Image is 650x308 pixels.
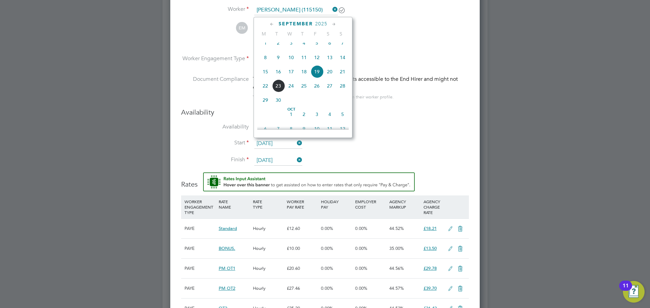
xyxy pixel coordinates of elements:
span: 28 [336,79,349,92]
label: Worker Engagement Type [181,55,249,62]
span: PM OT2 [219,285,235,291]
span: 13 [323,51,336,64]
span: 2 [272,37,285,49]
span: 21 [336,65,349,78]
span: 16 [272,65,285,78]
span: 44.56% [389,265,404,271]
span: 7 [336,37,349,49]
span: 7 [272,122,285,135]
span: 4 [298,37,310,49]
span: 30 [272,94,285,106]
div: PAYE [183,239,217,258]
span: 23 [272,79,285,92]
button: Rate Assistant [203,172,415,191]
div: AGENCY CHARGE RATE [422,195,445,218]
span: 24 [285,79,298,92]
label: Availability [181,123,249,131]
span: 9 [298,122,310,135]
span: 9 [272,51,285,64]
button: Open Resource Center, 11 new notifications [623,281,645,303]
span: 35.00% [389,245,404,251]
span: 22 [259,79,272,92]
span: 10 [285,51,298,64]
span: 20 [323,65,336,78]
div: Hourly [251,239,285,258]
label: Document Compliance [181,75,249,100]
span: 14 [336,51,349,64]
span: 25 [298,79,310,92]
div: Hourly [251,259,285,278]
span: S [322,31,334,37]
span: Standard [219,226,237,231]
span: £13.50 [424,245,437,251]
div: This worker has no Compliance Documents accessible to the End Hirer and might not qualify for thi... [253,75,469,91]
div: AGENCY MARKUP [388,195,422,213]
div: Hourly [251,279,285,298]
span: 15 [259,65,272,78]
span: 1 [259,37,272,49]
span: 44.52% [389,226,404,231]
div: PAYE [183,219,217,238]
span: 0.00% [355,245,367,251]
span: 6 [323,37,336,49]
span: 4 [323,108,336,121]
span: £29.78 [424,265,437,271]
span: T [270,31,283,37]
div: You can edit access to this worker’s documents from their worker profile. [253,93,394,101]
span: 0.00% [321,226,333,231]
div: PAYE [183,279,217,298]
span: 12 [310,51,323,64]
div: HOLIDAY PAY [319,195,353,213]
div: £10.00 [285,239,319,258]
span: 18 [298,65,310,78]
span: 8 [285,122,298,135]
div: Hourly [251,219,285,238]
span: Oct [285,108,298,111]
span: EM [236,22,248,34]
input: Search for... [254,5,338,15]
span: 17 [285,65,298,78]
span: 0.00% [321,245,333,251]
span: M [257,31,270,37]
span: W [283,31,296,37]
div: RATE TYPE [251,195,285,213]
div: RATE NAME [217,195,251,213]
div: 11 [623,286,629,294]
span: 44.57% [389,285,404,291]
span: 8 [259,51,272,64]
h3: Availability [181,108,469,117]
span: 19 [310,65,323,78]
span: 29 [259,94,272,106]
span: 11 [298,51,310,64]
div: £12.60 [285,219,319,238]
span: 0.00% [355,285,367,291]
span: 2025 [315,21,327,27]
div: PAYE [183,259,217,278]
label: Start [181,139,249,146]
div: £20.60 [285,259,319,278]
span: 3 [310,108,323,121]
span: S [334,31,347,37]
h3: Rates [181,172,469,189]
span: 5 [310,37,323,49]
input: Select one [254,156,302,166]
div: EMPLOYER COST [353,195,388,213]
span: BONUS. [219,245,235,251]
span: T [296,31,309,37]
span: 0.00% [321,285,333,291]
span: 11 [323,122,336,135]
span: 2 [298,108,310,121]
span: 0.00% [355,265,367,271]
span: 1 [285,108,298,121]
div: WORKER ENGAGEMENT TYPE [183,195,217,218]
span: 3 [285,37,298,49]
span: 6 [259,122,272,135]
input: Select one [254,139,302,149]
span: 0.00% [355,226,367,231]
span: 10 [310,122,323,135]
span: 5 [336,108,349,121]
span: £18.21 [424,226,437,231]
label: Worker [181,6,249,13]
span: 12 [336,122,349,135]
span: PM OT1 [219,265,235,271]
